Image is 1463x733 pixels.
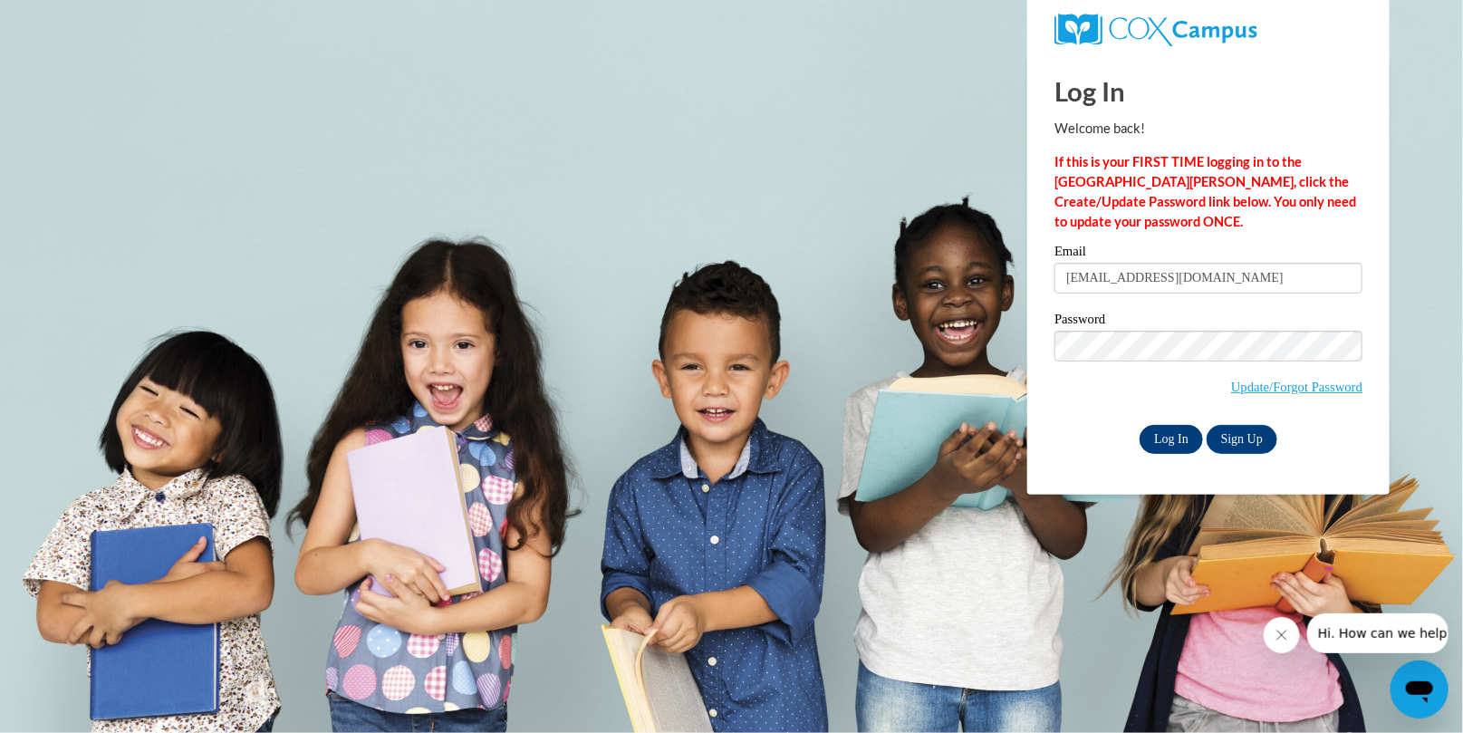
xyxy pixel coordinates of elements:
label: Password [1054,313,1362,331]
a: Update/Forgot Password [1231,380,1362,394]
span: Hi. How can we help? [11,13,147,27]
label: Email [1054,245,1362,263]
input: Log In [1140,425,1203,454]
p: Welcome back! [1054,119,1362,139]
img: COX Campus [1054,14,1257,46]
iframe: Button to launch messaging window [1391,661,1449,719]
strong: If this is your FIRST TIME logging in to the [GEOGRAPHIC_DATA][PERSON_NAME], click the Create/Upd... [1054,154,1356,229]
a: COX Campus [1054,14,1362,46]
iframe: Message from company [1307,613,1449,653]
iframe: Close message [1264,617,1300,653]
a: Sign Up [1207,425,1277,454]
h1: Log In [1054,72,1362,110]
